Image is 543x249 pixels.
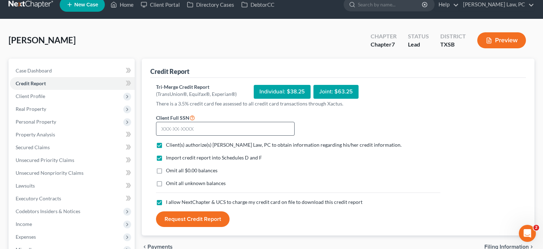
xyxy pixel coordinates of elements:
a: Case Dashboard [10,64,135,77]
span: Lawsuits [16,183,35,189]
span: Personal Property [16,119,56,125]
span: Client Profile [16,93,45,99]
span: New Case [74,2,98,7]
button: Preview [477,32,526,48]
span: 7 [392,41,395,48]
span: Client Full SSN [156,115,189,121]
span: 2 [533,225,539,231]
span: [PERSON_NAME] [9,35,76,45]
div: Credit Report [150,67,189,76]
span: Credit Report [16,80,46,86]
span: Omit all unknown balances [166,180,226,186]
a: Unsecured Priority Claims [10,154,135,167]
input: XXX-XX-XXXX [156,122,295,136]
div: Joint: $63.25 [313,85,359,99]
span: Case Dashboard [16,67,52,74]
span: Unsecured Priority Claims [16,157,74,163]
button: Request Credit Report [156,211,230,227]
span: Property Analysis [16,131,55,137]
div: District [440,32,466,40]
div: Status [408,32,429,40]
p: There is a 3.5% credit card fee assessed to all credit card transactions through Xactus. [156,100,440,107]
span: Executory Contracts [16,195,61,201]
div: Individual: $38.25 [254,85,311,99]
a: Secured Claims [10,141,135,154]
span: Client(s) authorize(s) [PERSON_NAME] Law, PC to obtain information regarding his/her credit infor... [166,142,402,148]
span: Expenses [16,234,36,240]
div: Chapter [371,32,397,40]
span: Omit all $0.00 balances [166,167,217,173]
a: Credit Report [10,77,135,90]
div: Tri-Merge Credit Report [156,83,237,91]
iframe: Intercom live chat [519,225,536,242]
div: TXSB [440,40,466,49]
span: Secured Claims [16,144,50,150]
div: Lead [408,40,429,49]
a: Lawsuits [10,179,135,192]
span: Import credit report into Schedules D and F [166,155,262,161]
a: Unsecured Nonpriority Claims [10,167,135,179]
span: Unsecured Nonpriority Claims [16,170,84,176]
a: Property Analysis [10,128,135,141]
span: Income [16,221,32,227]
div: Chapter [371,40,397,49]
span: Real Property [16,106,46,112]
a: Executory Contracts [10,192,135,205]
span: Codebtors Insiders & Notices [16,208,80,214]
div: (TransUnion®, Equifax®, Experian®) [156,91,237,98]
span: I allow NextChapter & UCS to charge my credit card on file to download this credit report [166,199,362,205]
